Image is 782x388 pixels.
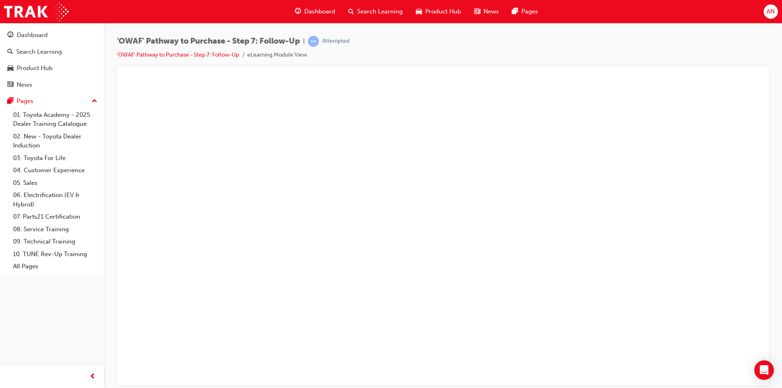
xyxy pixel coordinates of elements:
[17,96,33,106] div: Pages
[3,94,101,109] button: Pages
[416,7,422,17] span: car-icon
[483,7,499,16] span: News
[764,4,778,19] button: AN
[10,260,101,273] a: All Pages
[357,7,403,16] span: Search Learning
[10,235,101,248] a: 09. Technical Training
[754,360,774,380] div: Open Intercom Messenger
[247,50,307,60] li: eLearning Module View
[17,31,48,40] div: Dashboard
[521,7,538,16] span: Pages
[117,37,300,46] span: 'OWAF' Pathway to Purchase - Step 7: Follow-Up
[767,7,775,16] span: AN
[7,81,13,89] span: news-icon
[308,36,319,47] span: learningRecordVerb_ATTEMPT-icon
[7,65,13,72] span: car-icon
[288,3,342,20] a: guage-iconDashboard
[304,7,335,16] span: Dashboard
[348,7,354,17] span: search-icon
[342,3,409,20] a: search-iconSearch Learning
[17,80,32,90] div: News
[3,77,101,92] a: News
[90,372,96,382] span: prev-icon
[7,98,13,105] span: pages-icon
[7,48,13,56] span: search-icon
[474,7,480,17] span: news-icon
[10,223,101,236] a: 08. Service Training
[468,3,505,20] a: news-iconNews
[505,3,545,20] a: pages-iconPages
[4,2,69,21] img: Trak
[295,7,301,17] span: guage-icon
[3,61,101,76] a: Product Hub
[303,37,305,46] span: |
[16,47,62,57] div: Search Learning
[10,109,101,130] a: 01. Toyota Academy - 2025 Dealer Training Catalogue
[10,210,101,223] a: 07. Parts21 Certification
[10,189,101,210] a: 06. Electrification (EV & Hybrid)
[7,32,13,39] span: guage-icon
[409,3,468,20] a: car-iconProduct Hub
[92,96,97,107] span: up-icon
[10,152,101,164] a: 03. Toyota For Life
[117,51,239,58] a: 'OWAF' Pathway to Purchase - Step 7: Follow-Up
[17,64,53,73] div: Product Hub
[322,37,349,45] div: Attempted
[10,177,101,189] a: 05. Sales
[3,26,101,94] button: DashboardSearch LearningProduct HubNews
[10,248,101,261] a: 10. TUNE Rev-Up Training
[425,7,461,16] span: Product Hub
[3,44,101,59] a: Search Learning
[10,130,101,152] a: 02. New - Toyota Dealer Induction
[10,164,101,177] a: 04. Customer Experience
[3,28,101,43] a: Dashboard
[512,7,518,17] span: pages-icon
